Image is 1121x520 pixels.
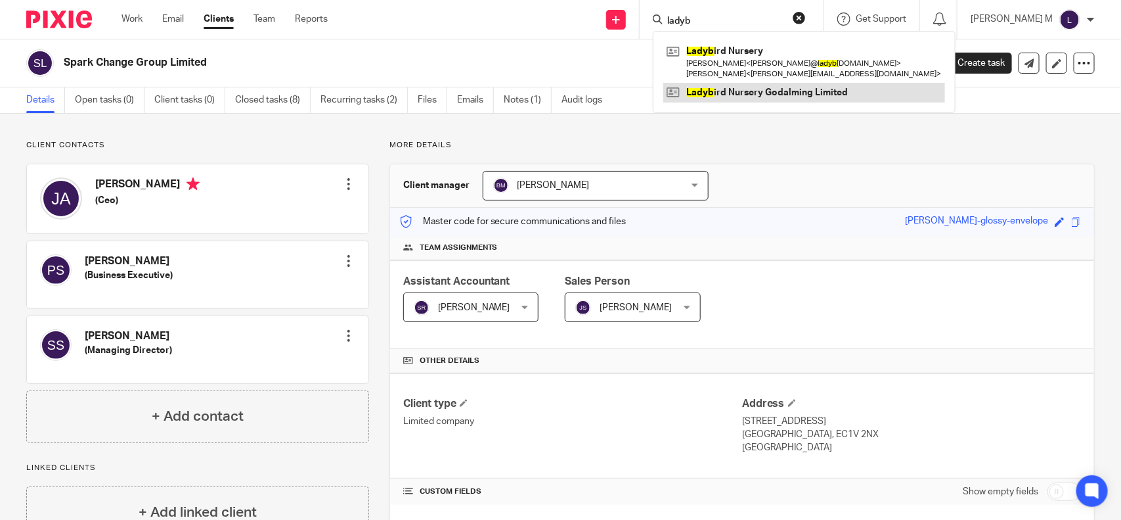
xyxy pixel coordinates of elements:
[389,140,1095,151] p: More details
[418,87,447,113] a: Files
[905,214,1048,229] div: [PERSON_NAME]-glossy-envelope
[600,303,672,312] span: [PERSON_NAME]
[420,356,479,366] span: Other details
[565,276,630,287] span: Sales Person
[75,87,144,113] a: Open tasks (0)
[403,415,742,428] p: Limited company
[204,12,234,26] a: Clients
[856,14,906,24] span: Get Support
[666,16,784,28] input: Search
[575,300,591,316] img: svg%3E
[295,12,328,26] a: Reports
[162,12,184,26] a: Email
[85,329,172,343] h4: [PERSON_NAME]
[517,181,590,190] span: [PERSON_NAME]
[504,87,552,113] a: Notes (1)
[457,87,494,113] a: Emails
[414,300,429,316] img: svg%3E
[320,87,408,113] a: Recurring tasks (2)
[26,87,65,113] a: Details
[403,397,742,411] h4: Client type
[420,243,498,253] span: Team assignments
[253,12,275,26] a: Team
[561,87,612,113] a: Audit logs
[154,87,225,113] a: Client tasks (0)
[400,215,626,228] p: Master code for secure communications and files
[403,179,470,192] h3: Client manager
[187,177,200,191] i: Primary
[438,303,510,312] span: [PERSON_NAME]
[26,11,92,28] img: Pixie
[40,329,72,361] img: svg%3E
[121,12,143,26] a: Work
[493,177,509,193] img: svg%3E
[26,49,54,77] img: svg%3E
[95,194,200,207] h5: (Ceo)
[152,406,244,427] h4: + Add contact
[742,415,1081,428] p: [STREET_ADDRESS]
[742,428,1081,441] p: [GEOGRAPHIC_DATA], EC1V 2NX
[403,276,510,287] span: Assistant Accountant
[971,12,1053,26] p: [PERSON_NAME] M
[793,11,806,24] button: Clear
[40,254,72,286] img: svg%3E
[742,397,1081,411] h4: Address
[742,441,1081,454] p: [GEOGRAPHIC_DATA]
[40,177,82,220] img: svg%3E
[85,254,173,268] h4: [PERSON_NAME]
[85,344,172,357] h5: (Managing Director)
[403,486,742,497] h4: CUSTOM FIELDS
[26,140,369,151] p: Client contacts
[95,177,200,194] h4: [PERSON_NAME]
[235,87,311,113] a: Closed tasks (8)
[26,463,369,473] p: Linked clients
[64,56,745,70] h2: Spark Change Group Limited
[1059,9,1080,30] img: svg%3E
[85,269,173,282] h5: (Business Executive)
[936,53,1012,74] a: Create task
[963,485,1038,498] label: Show empty fields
